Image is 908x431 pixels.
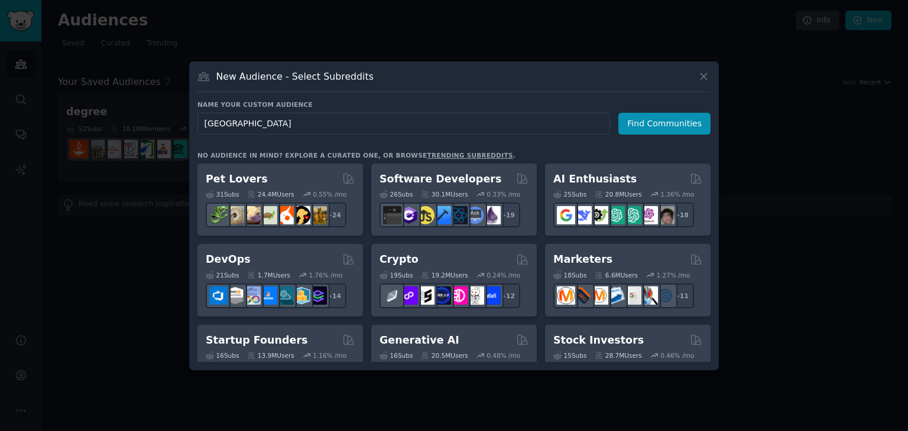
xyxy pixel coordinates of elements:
div: 6.6M Users [595,271,638,279]
div: 19.2M Users [421,271,468,279]
div: 31 Sub s [206,190,239,198]
img: 0xPolygon [400,286,418,305]
div: 16 Sub s [380,351,413,360]
h2: Startup Founders [206,333,307,348]
img: Docker_DevOps [242,286,261,305]
img: AWS_Certified_Experts [226,286,244,305]
img: AItoolsCatalog [590,206,608,224]
input: Pick a short name, like "Digital Marketers" or "Movie-Goers" [197,113,610,135]
img: platformengineering [275,286,294,305]
img: dogbreed [309,206,327,224]
img: defi_ [482,286,501,305]
div: 0.33 % /mo [487,190,520,198]
div: 0.24 % /mo [487,271,520,279]
div: 13.9M Users [247,351,294,360]
a: trending subreddits [427,152,513,159]
img: OnlineMarketing [656,286,674,305]
img: azuredevops [209,286,228,305]
img: PetAdvice [292,206,310,224]
img: reactnative [449,206,468,224]
img: leopardgeckos [242,206,261,224]
div: + 18 [669,203,694,227]
div: 15 Sub s [553,351,586,360]
div: 24.4M Users [247,190,294,198]
div: 20.8M Users [595,190,641,198]
img: GoogleGeminiAI [557,206,575,224]
img: content_marketing [557,286,575,305]
div: 0.48 % /mo [487,351,520,360]
img: aws_cdk [292,286,310,305]
h3: New Audience - Select Subreddits [216,70,374,83]
h2: Generative AI [380,333,459,348]
img: chatgpt_promptDesign [607,206,625,224]
button: Find Communities [618,113,711,135]
div: 20.5M Users [421,351,468,360]
img: MarketingResearch [640,286,658,305]
img: bigseo [573,286,592,305]
img: googleads [623,286,641,305]
img: software [383,206,401,224]
img: herpetology [209,206,228,224]
div: No audience in mind? Explore a curated one, or browse . [197,151,515,159]
img: cockatiel [275,206,294,224]
img: DevOpsLinks [259,286,277,305]
img: learnjavascript [416,206,434,224]
img: OpenAIDev [640,206,658,224]
div: + 14 [322,283,346,308]
img: chatgpt_prompts_ [623,206,641,224]
img: iOSProgramming [433,206,451,224]
div: 30.1M Users [421,190,468,198]
div: + 19 [495,203,520,227]
h2: Pet Lovers [206,172,268,187]
div: 1.36 % /mo [660,190,694,198]
img: turtle [259,206,277,224]
div: 26 Sub s [380,190,413,198]
h2: DevOps [206,252,251,267]
img: web3 [433,286,451,305]
img: DeepSeek [573,206,592,224]
img: elixir [482,206,501,224]
img: AskMarketing [590,286,608,305]
div: 1.27 % /mo [657,271,690,279]
h2: Stock Investors [553,333,644,348]
h2: AI Enthusiasts [553,172,637,187]
img: ethstaker [416,286,434,305]
div: 0.46 % /mo [660,351,694,360]
div: 18 Sub s [553,271,586,279]
div: + 12 [495,283,520,308]
div: 28.7M Users [595,351,641,360]
img: ethfinance [383,286,401,305]
h3: Name your custom audience [197,100,711,109]
h2: Crypto [380,252,419,267]
div: 0.55 % /mo [313,190,346,198]
img: ballpython [226,206,244,224]
div: 1.16 % /mo [313,351,346,360]
div: 1.76 % /mo [309,271,343,279]
img: PlatformEngineers [309,286,327,305]
div: + 24 [322,203,346,227]
img: defiblockchain [449,286,468,305]
div: 21 Sub s [206,271,239,279]
div: 19 Sub s [380,271,413,279]
img: Emailmarketing [607,286,625,305]
div: 25 Sub s [553,190,586,198]
div: + 11 [669,283,694,308]
div: 1.7M Users [247,271,290,279]
h2: Software Developers [380,172,501,187]
img: csharp [400,206,418,224]
h2: Marketers [553,252,612,267]
div: 16 Sub s [206,351,239,360]
img: AskComputerScience [466,206,484,224]
img: ArtificalIntelligence [656,206,674,224]
img: CryptoNews [466,286,484,305]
